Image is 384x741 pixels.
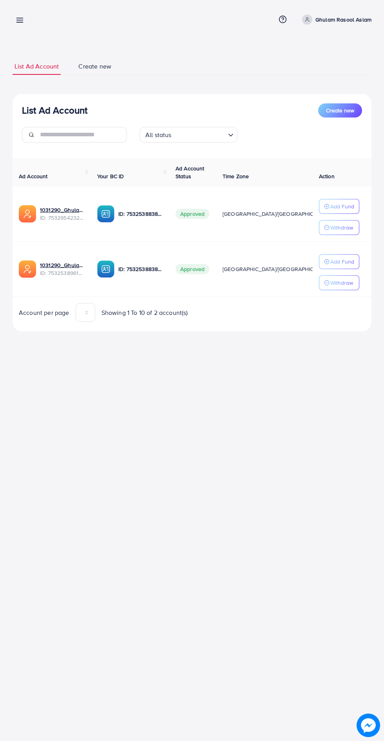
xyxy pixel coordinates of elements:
[118,209,163,219] p: ID: 7532538838637019152
[14,62,59,71] span: List Ad Account
[19,172,48,180] span: Ad Account
[97,172,124,180] span: Your BC ID
[176,209,209,219] span: Approved
[97,260,114,278] img: ic-ba-acc.ded83a64.svg
[176,264,209,274] span: Approved
[40,269,85,277] span: ID: 7532538961244635153
[299,14,371,25] a: Ghulam Rasool Aslam
[330,257,354,266] p: Add Fund
[40,206,85,222] div: <span class='underline'>1031290_Ghulam Rasool Aslam 2_1753902599199</span></br>7532954232266326017
[318,103,362,117] button: Create new
[144,129,173,141] span: All status
[101,308,188,317] span: Showing 1 To 10 of 2 account(s)
[326,107,354,114] span: Create new
[358,715,379,736] img: image
[40,206,85,214] a: 1031290_Ghulam Rasool Aslam 2_1753902599199
[22,105,87,116] h3: List Ad Account
[97,205,114,222] img: ic-ba-acc.ded83a64.svg
[319,172,335,180] span: Action
[40,214,85,222] span: ID: 7532954232266326017
[319,275,359,290] button: Withdraw
[174,128,225,141] input: Search for option
[319,254,359,269] button: Add Fund
[19,308,69,317] span: Account per page
[223,172,249,180] span: Time Zone
[330,278,353,287] p: Withdraw
[40,261,85,269] a: 1031290_Ghulam Rasool Aslam_1753805901568
[40,261,85,277] div: <span class='underline'>1031290_Ghulam Rasool Aslam_1753805901568</span></br>7532538961244635153
[139,127,237,143] div: Search for option
[19,205,36,222] img: ic-ads-acc.e4c84228.svg
[118,264,163,274] p: ID: 7532538838637019152
[319,220,359,235] button: Withdraw
[223,265,331,273] span: [GEOGRAPHIC_DATA]/[GEOGRAPHIC_DATA]
[223,210,331,218] span: [GEOGRAPHIC_DATA]/[GEOGRAPHIC_DATA]
[19,260,36,278] img: ic-ads-acc.e4c84228.svg
[315,15,371,24] p: Ghulam Rasool Aslam
[78,62,111,71] span: Create new
[176,164,205,180] span: Ad Account Status
[330,202,354,211] p: Add Fund
[319,199,359,214] button: Add Fund
[330,223,353,232] p: Withdraw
